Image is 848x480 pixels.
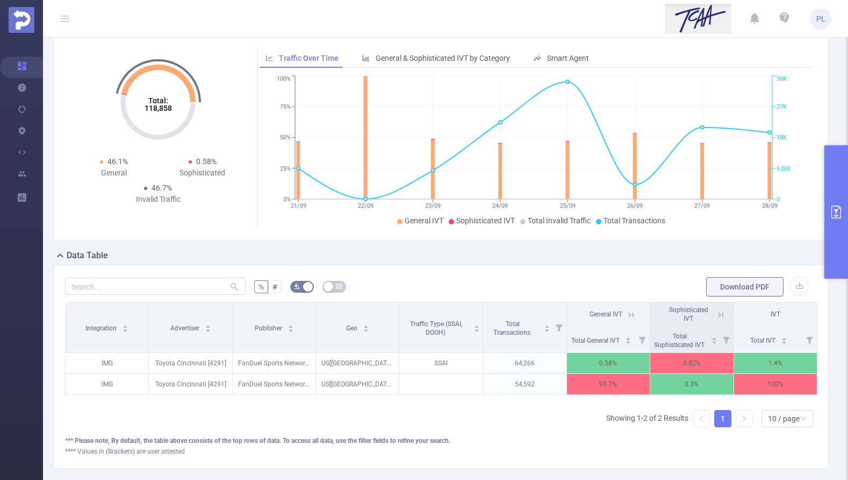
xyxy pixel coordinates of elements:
[718,327,734,352] i: Filter menu
[123,323,128,327] i: icon: caret-up
[405,216,443,225] span: General IVT
[571,337,621,344] span: Total General IVT
[122,323,128,330] div: Sort
[711,340,717,343] i: icon: caret-down
[711,336,717,342] div: Sort
[750,337,777,344] span: Total IVT
[362,54,370,62] i: icon: bar-chart
[294,283,300,290] i: icon: bg-colors
[148,96,168,105] tspan: Total:
[456,216,515,225] span: Sophisticated IVT
[626,340,631,343] i: icon: caret-down
[67,249,108,262] h2: Data Table
[654,333,706,349] span: Total Sophisticated IVT
[205,323,211,327] i: icon: caret-up
[768,411,800,427] div: 10 / page
[816,8,825,30] span: PL
[474,328,480,331] i: icon: caret-down
[492,202,508,209] tspan: 24/09
[291,202,306,209] tspan: 21/09
[283,196,291,203] tspan: 0%
[777,165,790,172] tspan: 9,000
[547,54,589,62] span: Smart Agent
[734,374,817,394] p: 100%
[358,202,373,209] tspan: 22/09
[410,320,463,336] span: Traffic Type (SSAI, DOOH)
[279,54,339,62] span: Traffic Over Time
[170,324,201,332] span: Advertiser
[65,447,817,456] div: **** Values in (Brackets) are user attested
[149,374,232,394] p: Toyota Cincinnati [4291]
[316,353,399,373] p: US[[GEOGRAPHIC_DATA]]
[694,202,710,209] tspan: 27/09
[363,323,369,327] i: icon: caret-up
[346,324,359,332] span: Geo
[205,323,211,330] div: Sort
[777,135,787,142] tspan: 18K
[650,353,733,373] p: 0.82%
[123,328,128,331] i: icon: caret-down
[425,202,441,209] tspan: 23/09
[711,336,717,339] i: icon: caret-up
[376,54,510,62] span: General & Sophisticated IVT by Category
[590,310,622,318] span: General IVT
[65,436,817,446] div: *** Please note, By default, the table above consists of the top rows of data. To access all data...
[762,202,778,209] tspan: 28/09
[777,103,787,110] tspan: 27K
[280,165,291,172] tspan: 25%
[715,411,731,427] a: 1
[567,353,650,373] p: 0.58%
[258,283,264,291] span: %
[196,157,217,166] span: 0.58%
[781,340,787,343] i: icon: caret-down
[277,76,291,83] tspan: 100%
[698,415,705,422] i: icon: left
[714,410,731,427] li: 1
[255,324,284,332] span: Publisher
[693,410,710,427] li: Previous Page
[706,277,784,297] button: Download PDF
[781,336,787,339] i: icon: caret-up
[66,353,148,373] p: IMG
[771,310,780,318] span: IVT
[483,353,566,373] p: 64,266
[69,167,158,179] div: General
[280,103,291,110] tspan: 75%
[635,327,650,352] i: Filter menu
[606,410,688,427] li: Showing 1-2 of 2 Results
[544,323,550,327] i: icon: caret-up
[736,410,753,427] li: Next Page
[233,353,315,373] p: FanDuel Sports Network [9991]
[233,374,315,394] p: FanDuel Sports Network [9991]
[65,278,246,295] input: Search...
[603,216,665,225] span: Total Transactions
[781,336,787,342] div: Sort
[205,328,211,331] i: icon: caret-down
[777,196,780,203] tspan: 0
[145,104,172,112] tspan: 118,858
[560,202,576,209] tspan: 25/09
[114,194,203,205] div: Invalid Traffic
[336,283,342,290] i: icon: table
[802,327,817,352] i: Filter menu
[777,76,787,83] tspan: 36K
[280,135,291,142] tspan: 50%
[473,323,480,330] div: Sort
[483,374,566,394] p: 54,592
[626,336,631,339] i: icon: caret-up
[316,374,399,394] p: US[[GEOGRAPHIC_DATA]]
[734,353,817,373] p: 1.4%
[66,374,148,394] p: IMG
[152,183,172,192] span: 46.7%
[265,54,273,62] i: icon: line-chart
[741,415,748,422] i: icon: right
[288,323,294,330] div: Sort
[272,283,277,291] span: #
[288,323,293,327] i: icon: caret-up
[650,374,733,394] p: 0.3%
[544,328,550,331] i: icon: caret-down
[528,216,591,225] span: Total Invalid Traffic
[551,302,566,352] i: Filter menu
[363,323,369,330] div: Sort
[493,320,532,336] span: Total Transactions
